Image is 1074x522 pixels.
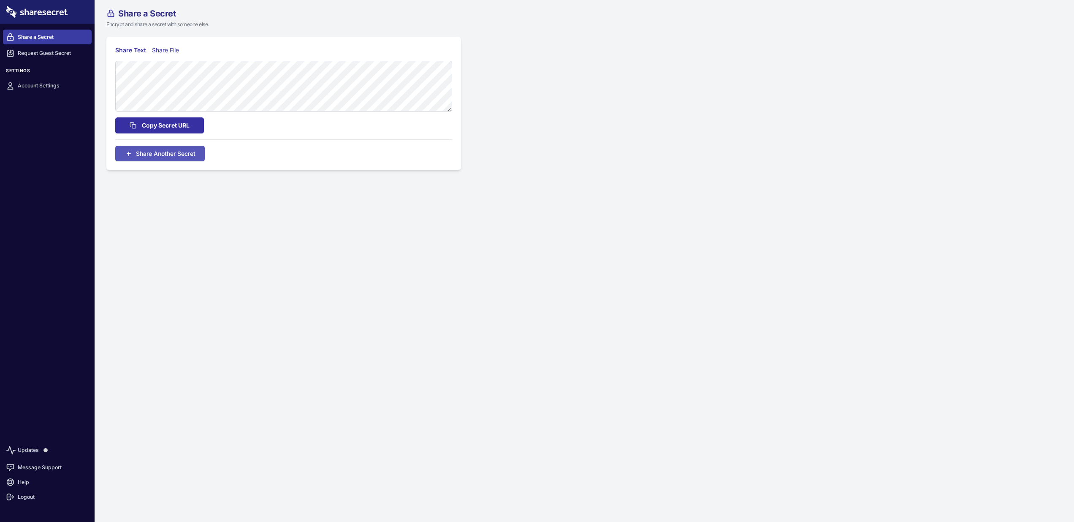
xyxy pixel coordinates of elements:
[142,121,190,130] span: Copy Secret URL
[3,475,92,489] a: Help
[3,489,92,504] a: Logout
[106,21,508,28] p: Encrypt and share a secret with someone else.
[3,79,92,93] a: Account Settings
[115,146,205,161] button: Share Another Secret
[3,30,92,44] a: Share a Secret
[115,117,204,133] button: Copy Secret URL
[3,68,92,77] h3: Settings
[1032,480,1064,512] iframe: Drift Widget Chat Controller
[136,149,195,158] span: Share Another Secret
[118,9,176,18] span: Share a Secret
[115,46,146,55] div: Share Text
[3,46,92,61] a: Request Guest Secret
[152,46,183,55] div: Share File
[3,440,92,460] a: Updates
[3,460,92,475] a: Message Support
